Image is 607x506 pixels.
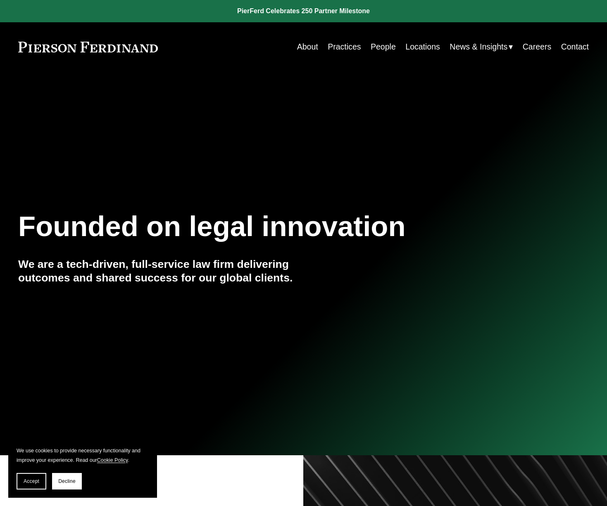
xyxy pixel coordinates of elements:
a: Careers [523,39,551,55]
span: Decline [58,478,76,484]
h1: Founded on legal innovation [18,210,494,243]
p: We use cookies to provide necessary functionality and improve your experience. Read our . [17,446,149,465]
a: About [297,39,318,55]
button: Accept [17,473,46,489]
a: People [371,39,396,55]
section: Cookie banner [8,438,157,498]
a: Cookie Policy [97,457,128,463]
a: Practices [328,39,361,55]
a: Locations [405,39,440,55]
button: Decline [52,473,82,489]
a: Contact [561,39,589,55]
span: Accept [24,478,39,484]
h4: We are a tech-driven, full-service law firm delivering outcomes and shared success for our global... [18,258,303,285]
span: News & Insights [450,40,507,54]
a: folder dropdown [450,39,513,55]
